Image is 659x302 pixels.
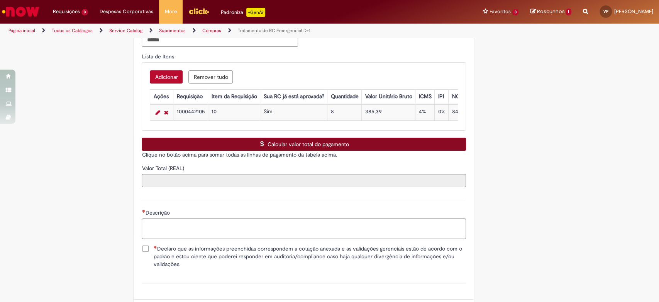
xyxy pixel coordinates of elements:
[362,104,415,120] td: 385,39
[150,70,183,84] button: Add a row for Lista de Itens
[153,245,466,268] span: Declaro que as informações preenchidas correspondem a cotação anexada e as validações gerenciais ...
[566,9,571,15] span: 1
[142,174,466,187] input: Valor Total (REAL)
[260,104,327,120] td: Sim
[260,89,327,104] th: Sua RC já está aprovada?
[435,104,449,120] td: 0%
[150,89,173,104] th: Ações
[8,27,35,34] a: Página inicial
[415,89,435,104] th: ICMS
[142,165,185,172] span: Somente leitura - Valor Total (REAL)
[449,89,480,104] th: NCM
[415,104,435,120] td: 4%
[145,209,171,216] span: Descrição
[173,89,208,104] th: Requisição
[362,89,415,104] th: Valor Unitário Bruto
[100,8,153,15] span: Despesas Corporativas
[142,138,466,151] button: Calcular valor total do pagamento
[1,4,41,19] img: ServiceNow
[614,8,653,15] span: [PERSON_NAME]
[142,151,466,159] p: Clique no botão acima para somar todas as linhas de pagamento da tabela acima.
[142,34,298,47] input: Id Fornecedor S4
[327,89,362,104] th: Quantidade
[6,24,434,38] ul: Trilhas de página
[188,70,233,84] button: Remove all rows for Lista de Itens
[435,89,449,104] th: IPI
[52,27,93,34] a: Todos os Catálogos
[537,8,564,15] span: Rascunhos
[449,104,480,120] td: 84834090
[530,8,571,15] a: Rascunhos
[142,53,175,60] span: Lista de Itens
[208,89,260,104] th: Item da Requisição
[208,104,260,120] td: 10
[173,104,208,120] td: 1000442105
[159,27,186,34] a: Suprimentos
[53,8,80,15] span: Requisições
[238,27,310,34] a: Tratamento de RC Emergencial D+1
[246,8,265,17] p: +GenAi
[165,8,177,15] span: More
[142,210,145,213] span: Necessários
[153,246,157,249] span: Necessários
[142,218,466,239] textarea: Descrição
[202,27,221,34] a: Compras
[188,5,209,17] img: click_logo_yellow_360x200.png
[490,8,511,15] span: Favoritos
[512,9,519,15] span: 3
[162,108,170,117] a: Remover linha 1
[153,108,162,117] a: Editar Linha 1
[109,27,142,34] a: Service Catalog
[81,9,88,15] span: 3
[603,9,608,14] span: VP
[221,8,265,17] div: Padroniza
[327,104,362,120] td: 8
